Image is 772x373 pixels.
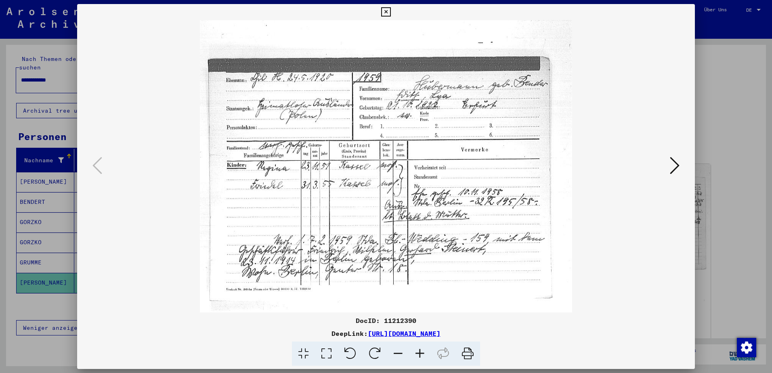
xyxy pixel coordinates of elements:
[736,337,756,357] div: Zustimmung ändern
[737,338,756,357] img: Zustimmung ändern
[77,316,695,325] div: DocID: 11212390
[77,329,695,338] div: DeepLink:
[368,329,441,337] a: [URL][DOMAIN_NAME]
